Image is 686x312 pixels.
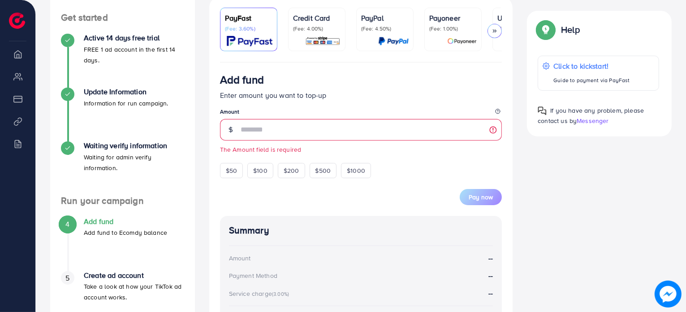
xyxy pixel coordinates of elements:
legend: Amount [220,108,502,119]
li: Add fund [50,217,195,271]
p: Credit Card [293,13,341,23]
button: Pay now [460,189,502,205]
p: Help [561,24,580,35]
h4: Active 14 days free trial [84,34,184,42]
h4: Add fund [84,217,167,226]
p: (Fee: 4.00%) [293,25,341,32]
img: Popup guide [538,22,554,38]
p: Click to kickstart! [553,61,630,71]
p: Waiting for admin verify information. [84,152,184,173]
span: $1000 [347,166,365,175]
span: Pay now [469,193,493,202]
strong: -- [488,253,493,264]
h4: Run your campaign [50,195,195,207]
p: Enter amount you want to top-up [220,90,502,101]
li: Active 14 days free trial [50,34,195,88]
img: card [378,36,409,46]
li: Update Information [50,88,195,141]
span: $50 [226,166,237,175]
img: Popup guide [538,106,547,115]
h4: Get started [50,12,195,23]
img: image [655,281,682,308]
span: 4 [65,219,69,229]
small: The Amount field is required [220,145,502,154]
span: $100 [253,166,267,175]
span: $500 [315,166,331,175]
p: Take a look at how your TikTok ad account works. [84,281,184,303]
p: PayPal [361,13,409,23]
p: (Fee: 1.00%) [429,25,477,32]
h3: Add fund [220,73,264,86]
p: PayFast [225,13,272,23]
img: card [305,36,341,46]
span: 5 [65,273,69,283]
span: Messenger [577,116,608,125]
p: (Fee: 4.50%) [361,25,409,32]
img: card [227,36,272,46]
span: If you have any problem, please contact us by [538,106,644,125]
p: Add fund to Ecomdy balance [84,227,167,238]
p: Payoneer [429,13,477,23]
small: (3.00%) [272,290,289,298]
img: logo [9,13,25,29]
li: Waiting verify information [50,141,195,195]
h4: Summary [229,225,493,236]
p: USDT [497,13,545,23]
div: Payment Method [229,271,277,280]
strong: -- [488,271,493,281]
p: (Fee: 3.60%) [225,25,272,32]
h4: Create ad account [84,271,184,280]
span: $200 [284,166,299,175]
p: FREE 1 ad account in the first 14 days. [84,44,184,66]
h4: Update Information [84,88,168,96]
img: card [447,36,477,46]
h4: Waiting verify information [84,141,184,150]
div: Amount [229,254,251,263]
p: Information for run campaign. [84,98,168,109]
strong: -- [488,288,493,298]
div: Service charge [229,289,292,298]
p: Guide to payment via PayFast [553,75,630,86]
